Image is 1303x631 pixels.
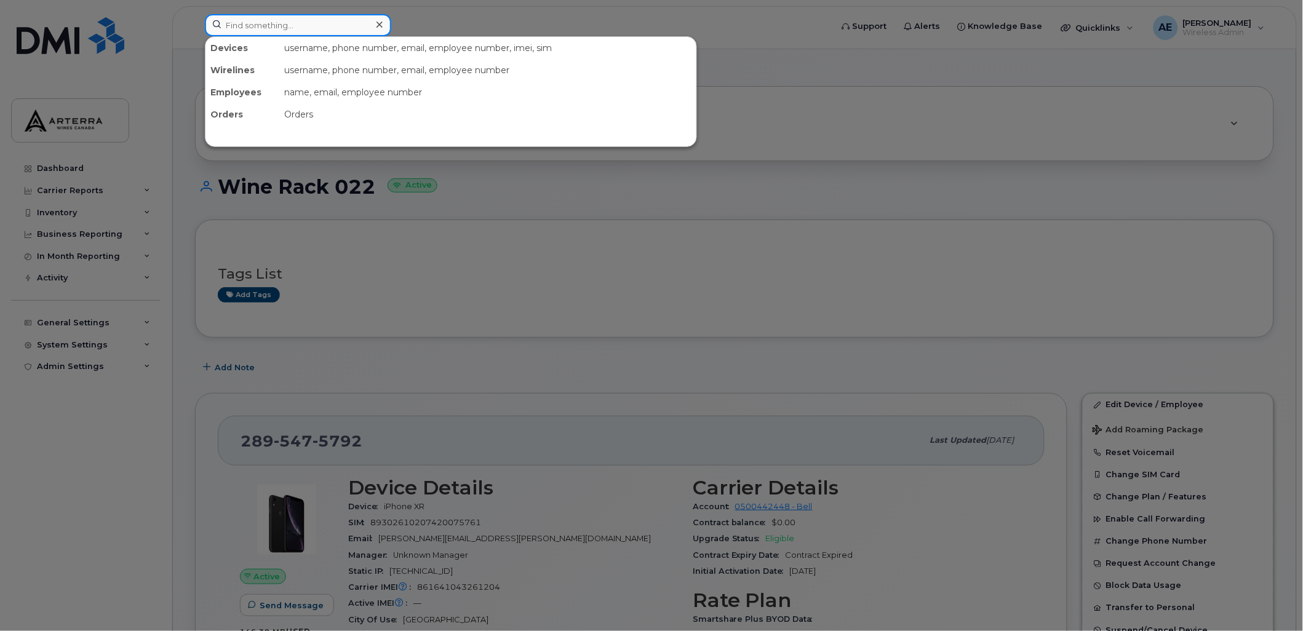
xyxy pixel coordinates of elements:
div: name, email, employee number [279,81,696,103]
div: Orders [205,103,279,125]
div: Orders [279,103,696,125]
div: Wirelines [205,59,279,81]
div: Devices [205,37,279,59]
div: username, phone number, email, employee number, imei, sim [279,37,696,59]
div: Employees [205,81,279,103]
div: username, phone number, email, employee number [279,59,696,81]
